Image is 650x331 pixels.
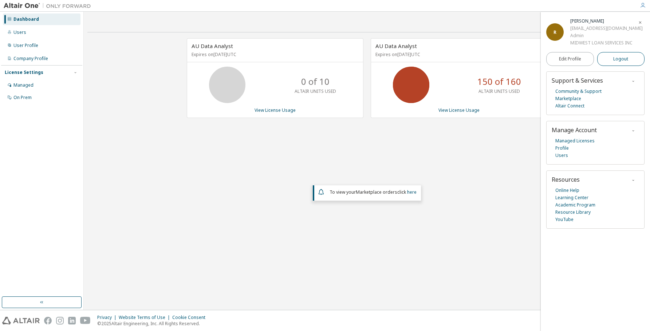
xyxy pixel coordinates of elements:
p: ALTAIR UNITS USED [478,88,520,94]
span: AU Data Analyst [375,42,417,50]
button: Logout [597,52,645,66]
a: Online Help [555,187,579,194]
span: Support & Services [552,76,603,84]
img: instagram.svg [56,317,64,324]
div: Users [13,29,26,35]
div: Dashboard [13,16,39,22]
a: Profile [555,145,569,152]
a: Altair Connect [555,102,584,110]
a: Managed Licenses [555,137,595,145]
div: User Profile [13,43,38,48]
a: View License Usage [255,107,296,113]
a: YouTube [555,216,574,223]
div: [EMAIL_ADDRESS][DOMAIN_NAME] [570,25,643,32]
a: Learning Center [555,194,588,201]
span: AU Data Analyst [192,42,233,50]
img: youtube.svg [80,317,91,324]
img: Altair One [4,2,95,9]
span: R [554,29,556,35]
p: ALTAIR UNITS USED [295,88,336,94]
a: Edit Profile [546,52,594,66]
img: altair_logo.svg [2,317,40,324]
div: Company Profile [13,56,48,62]
div: MIDWEST LOAN SERVICES INC [570,39,643,47]
span: Manage Account [552,126,597,134]
img: facebook.svg [44,317,52,324]
a: Marketplace [555,95,581,102]
p: Expires on [DATE] UTC [192,51,357,58]
span: Edit Profile [559,56,581,62]
a: Community & Support [555,88,602,95]
a: View License Usage [438,107,480,113]
span: Logout [613,55,628,63]
div: Privacy [97,315,119,320]
div: Robert Dominguez [570,17,643,25]
div: On Prem [13,95,32,101]
p: © 2025 Altair Engineering, Inc. All Rights Reserved. [97,320,210,327]
span: To view your click [330,189,417,195]
div: Admin [570,32,643,39]
a: Academic Program [555,201,595,209]
p: 150 of 160 [477,75,521,88]
a: here [407,189,417,195]
div: Managed [13,82,34,88]
p: Expires on [DATE] UTC [375,51,541,58]
img: linkedin.svg [68,317,76,324]
a: Resource Library [555,209,591,216]
div: Cookie Consent [172,315,210,320]
span: Resources [552,176,580,184]
div: License Settings [5,70,43,75]
a: Users [555,152,568,159]
em: Marketplace orders [356,189,397,195]
div: Website Terms of Use [119,315,172,320]
p: 0 of 10 [301,75,330,88]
